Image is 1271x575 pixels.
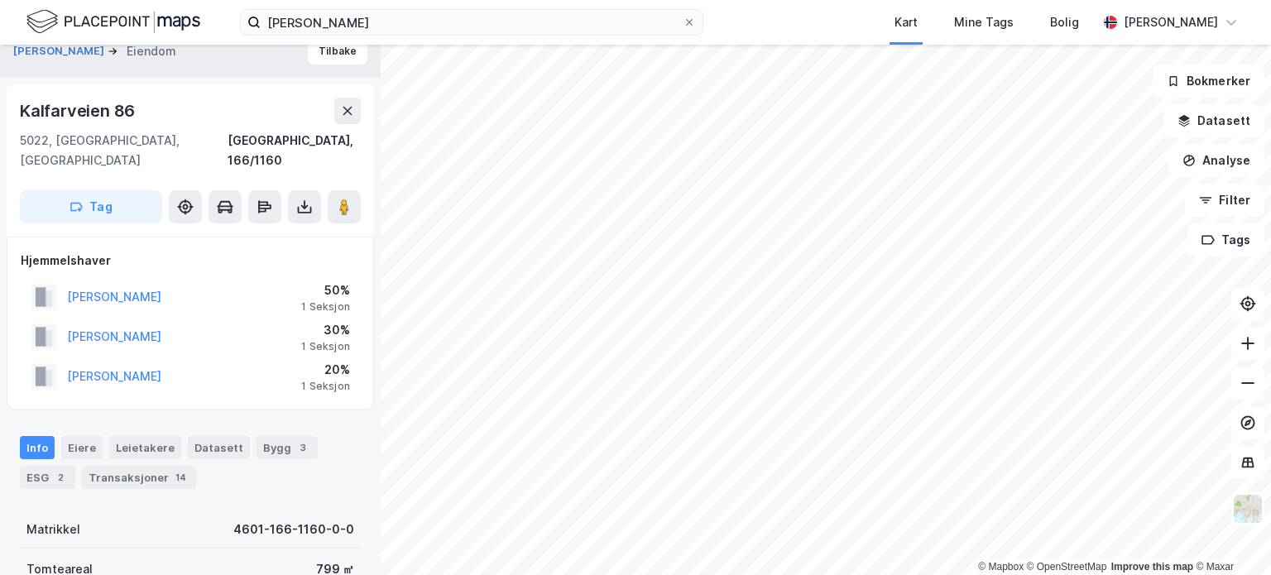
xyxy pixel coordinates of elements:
[20,466,75,489] div: ESG
[188,436,250,459] div: Datasett
[20,190,162,223] button: Tag
[308,38,367,65] button: Tilbake
[233,520,354,539] div: 4601-166-1160-0-0
[1124,12,1218,32] div: [PERSON_NAME]
[301,320,350,340] div: 30%
[301,340,350,353] div: 1 Seksjon
[172,469,189,486] div: 14
[82,466,196,489] div: Transaksjoner
[1188,496,1271,575] iframe: Chat Widget
[1163,104,1264,137] button: Datasett
[109,436,181,459] div: Leietakere
[20,131,228,170] div: 5022, [GEOGRAPHIC_DATA], [GEOGRAPHIC_DATA]
[301,360,350,380] div: 20%
[52,469,69,486] div: 2
[894,12,918,32] div: Kart
[978,561,1024,573] a: Mapbox
[295,439,311,456] div: 3
[257,436,318,459] div: Bygg
[1187,223,1264,256] button: Tags
[61,436,103,459] div: Eiere
[1232,493,1264,525] img: Z
[261,10,683,35] input: Søk på adresse, matrikkel, gårdeiere, leietakere eller personer
[20,436,55,459] div: Info
[954,12,1014,32] div: Mine Tags
[1153,65,1264,98] button: Bokmerker
[26,520,80,539] div: Matrikkel
[1168,144,1264,177] button: Analyse
[301,380,350,393] div: 1 Seksjon
[1188,496,1271,575] div: Kontrollprogram for chat
[1111,561,1193,573] a: Improve this map
[1050,12,1079,32] div: Bolig
[21,251,360,271] div: Hjemmelshaver
[1027,561,1107,573] a: OpenStreetMap
[26,7,200,36] img: logo.f888ab2527a4732fd821a326f86c7f29.svg
[301,300,350,314] div: 1 Seksjon
[228,131,361,170] div: [GEOGRAPHIC_DATA], 166/1160
[1185,184,1264,217] button: Filter
[13,43,108,60] button: [PERSON_NAME]
[301,280,350,300] div: 50%
[127,41,176,61] div: Eiendom
[20,98,138,124] div: Kalfarveien 86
